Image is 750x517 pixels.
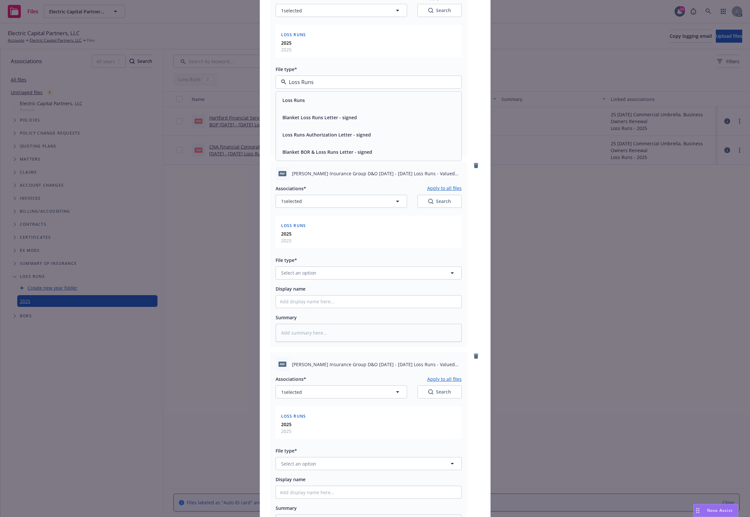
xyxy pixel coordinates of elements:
div: Search [428,389,451,395]
strong: 2025 [281,231,292,237]
span: Associations* [276,376,306,382]
svg: Search [428,199,433,204]
button: Apply to all files [427,375,462,383]
span: Select an option [281,269,316,276]
button: 1selected [276,385,407,398]
button: Nova Assist [693,504,738,517]
span: [PERSON_NAME] Insurance Group D&O [DATE] - [DATE] Loss Runs - Valued [DATE].pdf [292,361,462,368]
span: Loss Runs [281,32,306,37]
a: remove [472,162,480,169]
button: Loss Runs [282,97,305,104]
svg: Search [428,8,433,13]
span: 2025 [281,428,292,435]
span: Nova Assist [707,508,733,513]
button: Select an option [276,457,462,470]
a: remove [472,352,480,360]
button: SearchSearch [417,195,462,208]
input: Add display name here... [276,295,461,308]
span: Display name [276,286,306,292]
input: Filter by keyword [286,78,448,86]
button: SearchSearch [417,4,462,17]
span: 1 selected [281,389,302,395]
strong: 2025 [281,421,292,427]
button: SearchSearch [417,385,462,398]
span: [PERSON_NAME] Insurance Group D&O [DATE] - [DATE] Loss Runs - Valued [DATE].pdf [292,170,462,177]
span: pdf [279,171,286,176]
button: 1selected [276,195,407,208]
svg: Search [428,389,433,395]
strong: 2025 [281,40,292,46]
span: File type* [276,257,297,263]
button: Loss Runs Authorization Letter - signed [282,132,371,138]
span: File type* [276,66,297,72]
div: Search [428,7,451,14]
span: 1 selected [281,198,302,205]
span: Loss Runs [281,223,306,228]
button: Blanket BOR & Loss Runs Letter - signed [282,149,372,156]
span: Select an option [281,460,316,467]
button: 1selected [276,4,407,17]
span: Summary [276,505,297,511]
span: pdf [279,362,286,366]
span: File type* [276,448,297,454]
div: Drag to move [694,504,702,517]
button: Apply to all files [427,184,462,192]
div: Search [428,198,451,205]
span: 2025 [281,237,292,244]
input: Add display name here... [276,486,461,498]
button: Select an option [276,266,462,280]
span: 1 selected [281,7,302,14]
span: Summary [276,314,297,321]
span: Associations* [276,185,306,192]
span: 2025 [281,46,292,53]
span: Loss Runs [281,413,306,419]
button: Blanket Loss Runs Letter - signed [282,114,357,121]
span: Display name [276,476,306,482]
